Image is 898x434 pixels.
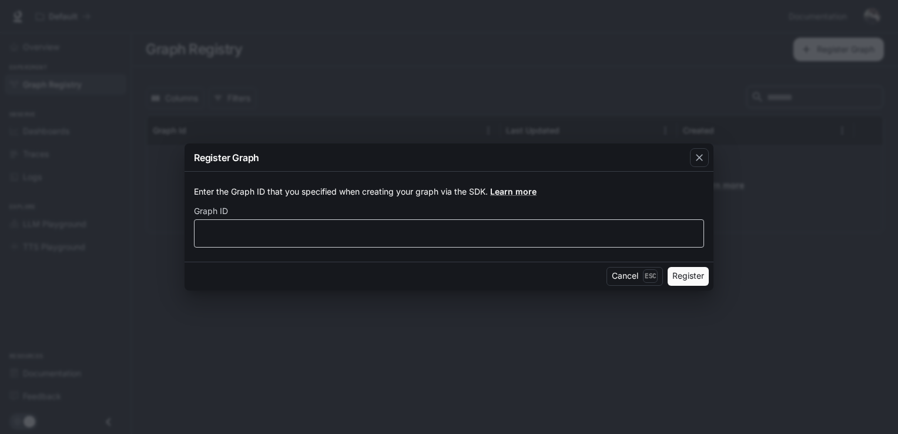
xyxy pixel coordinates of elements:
[490,186,537,196] a: Learn more
[668,267,709,286] button: Register
[643,269,658,282] p: Esc
[194,186,704,198] p: Enter the Graph ID that you specified when creating your graph via the SDK.
[194,151,259,165] p: Register Graph
[194,207,228,215] p: Graph ID
[607,267,663,286] button: CancelEsc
